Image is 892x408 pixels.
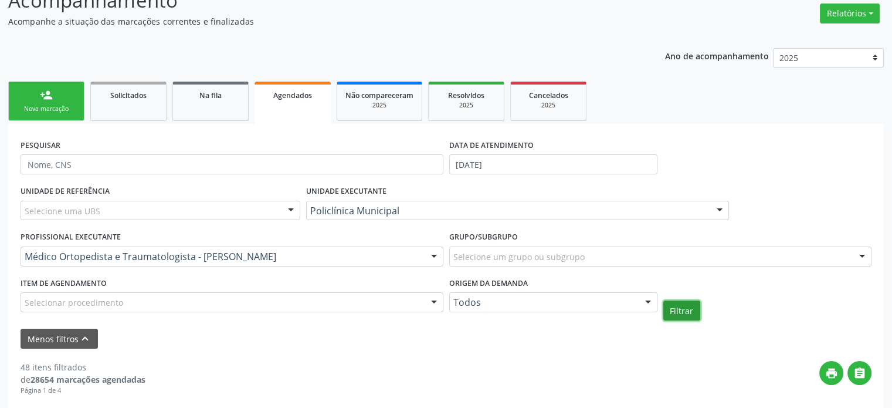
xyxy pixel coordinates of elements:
[853,367,866,380] i: 
[110,90,147,100] span: Solicitados
[449,136,534,154] label: DATA DE ATENDIMENTO
[79,332,91,345] i: keyboard_arrow_up
[25,251,419,262] span: Médico Ortopedista e Traumatologista - [PERSON_NAME]
[453,296,633,308] span: Todos
[449,228,518,247] label: Grupo/Subgrupo
[199,90,222,100] span: Na fila
[21,136,60,154] label: PESQUISAR
[847,361,871,385] button: 
[825,367,838,380] i: print
[448,90,484,100] span: Resolvidos
[21,275,107,293] label: Item de agendamento
[819,361,843,385] button: print
[449,154,657,174] input: Selecione um intervalo
[21,361,145,373] div: 48 itens filtrados
[21,183,110,201] label: UNIDADE DE REFERÊNCIA
[453,251,585,263] span: Selecione um grupo ou subgrupo
[21,228,121,247] label: PROFISSIONAL EXECUTANTE
[345,101,413,110] div: 2025
[306,183,386,201] label: UNIDADE EXECUTANTE
[8,15,621,28] p: Acompanhe a situação das marcações correntes e finalizadas
[21,154,443,174] input: Nome, CNS
[17,104,76,113] div: Nova marcação
[21,386,145,396] div: Página 1 de 4
[449,275,528,293] label: Origem da demanda
[310,205,705,217] span: Policlínica Municipal
[665,48,769,63] p: Ano de acompanhamento
[663,301,700,321] button: Filtrar
[25,205,100,217] span: Selecione uma UBS
[21,329,98,349] button: Menos filtroskeyboard_arrow_up
[30,374,145,385] strong: 28654 marcações agendadas
[529,90,568,100] span: Cancelados
[40,89,53,102] div: person_add
[21,373,145,386] div: de
[519,101,578,110] div: 2025
[25,296,123,309] span: Selecionar procedimento
[820,4,880,23] button: Relatórios
[437,101,496,110] div: 2025
[345,90,413,100] span: Não compareceram
[273,90,312,100] span: Agendados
